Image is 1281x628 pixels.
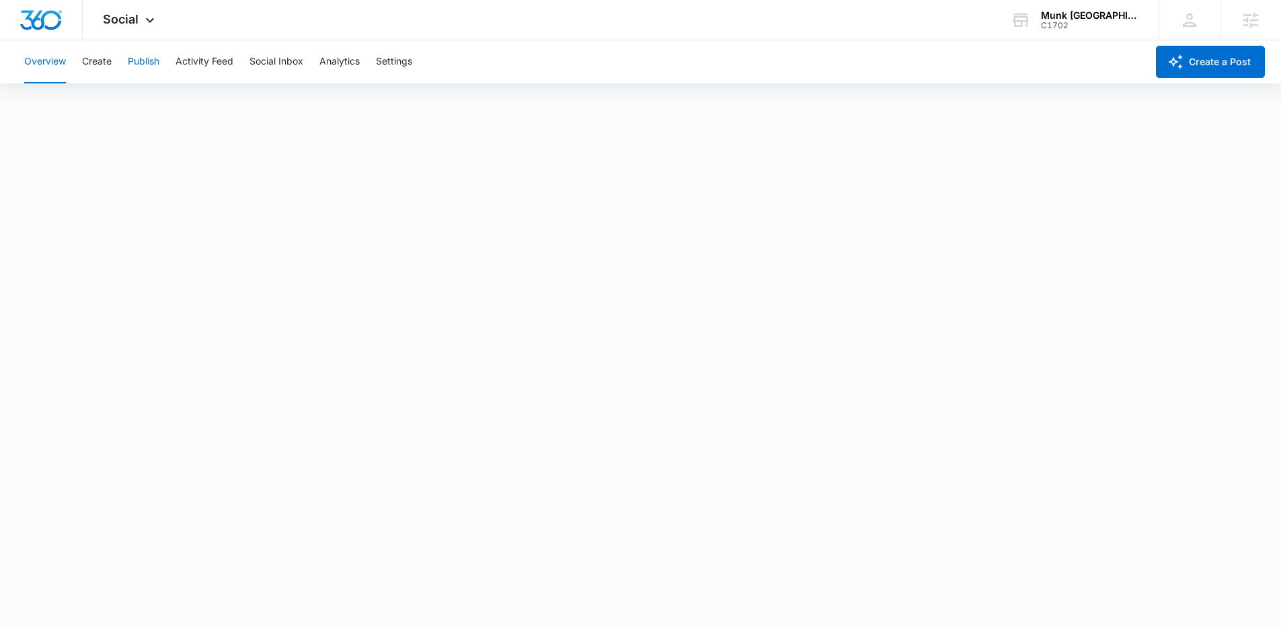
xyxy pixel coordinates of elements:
button: Create [82,40,112,83]
button: Publish [128,40,159,83]
span: Social [103,12,139,26]
div: account id [1041,21,1139,30]
button: Settings [376,40,412,83]
button: Social Inbox [249,40,303,83]
div: account name [1041,10,1139,21]
button: Activity Feed [176,40,233,83]
button: Analytics [319,40,360,83]
button: Overview [24,40,66,83]
button: Create a Post [1156,46,1265,78]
